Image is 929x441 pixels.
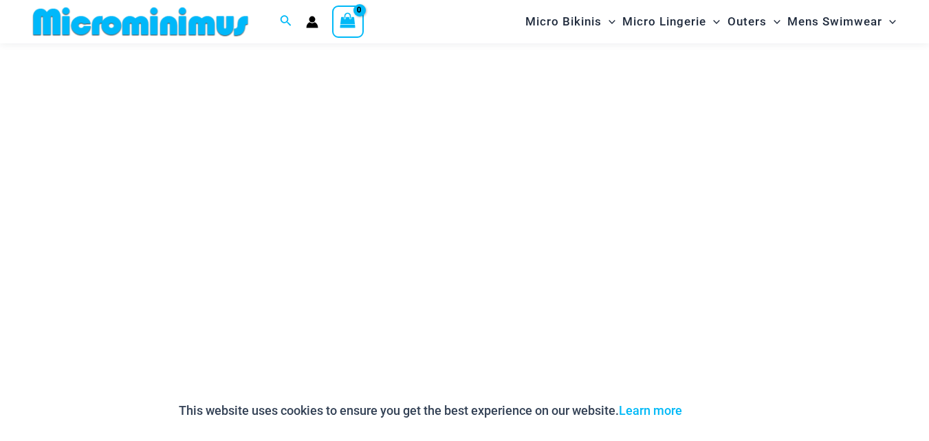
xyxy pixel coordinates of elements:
[728,4,767,39] span: Outers
[179,400,682,421] p: This website uses cookies to ensure you get the best experience on our website.
[332,6,364,37] a: View Shopping Cart, empty
[520,2,901,41] nav: Site Navigation
[882,4,896,39] span: Menu Toggle
[706,4,720,39] span: Menu Toggle
[306,16,318,28] a: Account icon link
[724,4,784,39] a: OutersMenu ToggleMenu Toggle
[522,4,619,39] a: Micro BikinisMenu ToggleMenu Toggle
[622,4,706,39] span: Micro Lingerie
[525,4,602,39] span: Micro Bikinis
[280,13,292,30] a: Search icon link
[692,394,751,427] button: Accept
[784,4,899,39] a: Mens SwimwearMenu ToggleMenu Toggle
[28,6,254,37] img: MM SHOP LOGO FLAT
[787,4,882,39] span: Mens Swimwear
[619,4,723,39] a: Micro LingerieMenu ToggleMenu Toggle
[767,4,780,39] span: Menu Toggle
[602,4,615,39] span: Menu Toggle
[619,403,682,418] a: Learn more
